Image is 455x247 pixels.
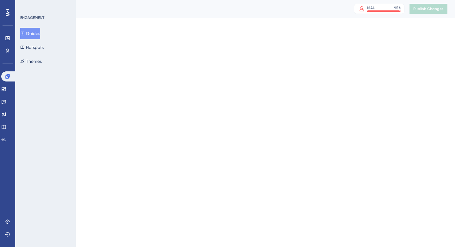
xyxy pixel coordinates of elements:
[413,6,444,11] span: Publish Changes
[409,4,447,14] button: Publish Changes
[20,42,44,53] button: Hotspots
[20,15,44,20] div: ENGAGEMENT
[394,5,401,10] div: 95 %
[20,56,42,67] button: Themes
[367,5,375,10] div: MAU
[20,28,40,39] button: Guides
